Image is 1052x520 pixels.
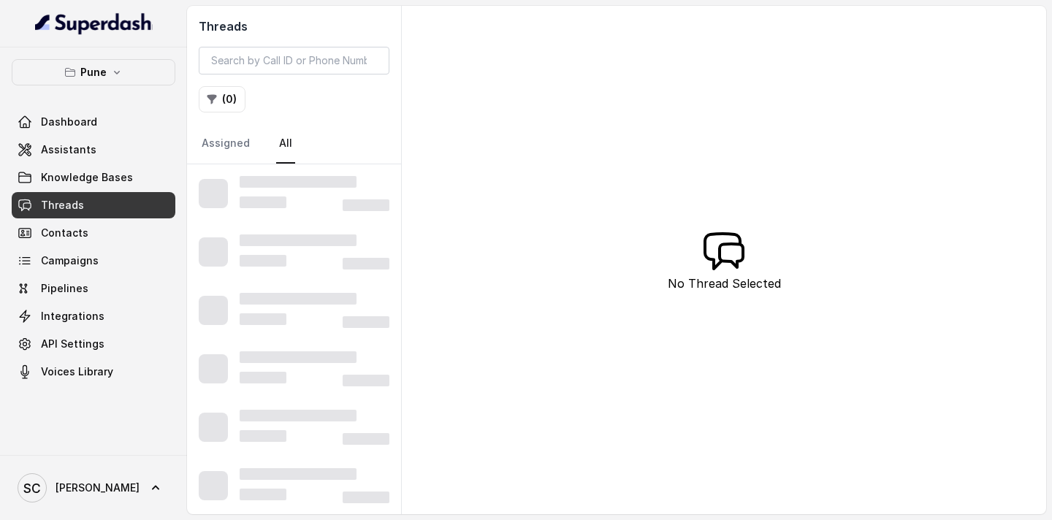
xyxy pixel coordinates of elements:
[12,137,175,163] a: Assistants
[41,253,99,268] span: Campaigns
[12,164,175,191] a: Knowledge Bases
[80,64,107,81] p: Pune
[41,142,96,157] span: Assistants
[12,467,175,508] a: [PERSON_NAME]
[199,124,389,164] nav: Tabs
[35,12,153,35] img: light.svg
[56,481,140,495] span: [PERSON_NAME]
[199,124,253,164] a: Assigned
[12,109,175,135] a: Dashboard
[41,309,104,324] span: Integrations
[199,47,389,74] input: Search by Call ID or Phone Number
[12,248,175,274] a: Campaigns
[12,303,175,329] a: Integrations
[199,18,389,35] h2: Threads
[41,281,88,296] span: Pipelines
[12,220,175,246] a: Contacts
[41,364,113,379] span: Voices Library
[23,481,41,496] text: SC
[41,337,104,351] span: API Settings
[41,170,133,185] span: Knowledge Bases
[668,275,781,292] p: No Thread Selected
[12,359,175,385] a: Voices Library
[12,275,175,302] a: Pipelines
[199,86,245,112] button: (0)
[41,198,84,213] span: Threads
[276,124,295,164] a: All
[12,331,175,357] a: API Settings
[12,59,175,85] button: Pune
[41,226,88,240] span: Contacts
[41,115,97,129] span: Dashboard
[12,192,175,218] a: Threads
